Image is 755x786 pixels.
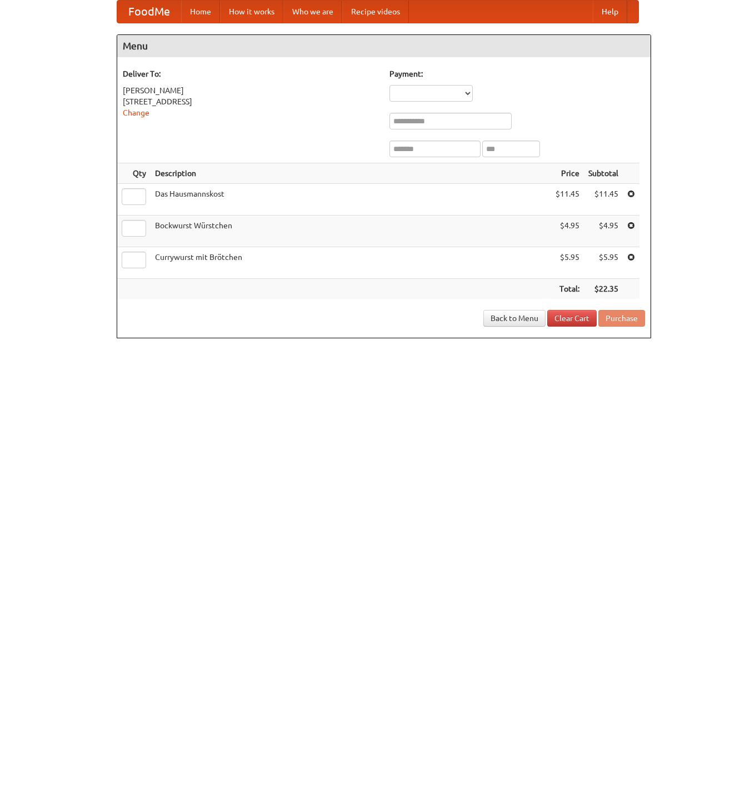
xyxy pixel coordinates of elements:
[123,108,149,117] a: Change
[584,184,623,216] td: $11.45
[593,1,627,23] a: Help
[584,163,623,184] th: Subtotal
[123,68,378,79] h5: Deliver To:
[117,163,151,184] th: Qty
[483,310,546,327] a: Back to Menu
[584,216,623,247] td: $4.95
[117,35,651,57] h4: Menu
[151,184,551,216] td: Das Hausmannskost
[584,279,623,299] th: $22.35
[181,1,220,23] a: Home
[151,247,551,279] td: Currywurst mit Brötchen
[283,1,342,23] a: Who we are
[389,68,645,79] h5: Payment:
[598,310,645,327] button: Purchase
[342,1,409,23] a: Recipe videos
[547,310,597,327] a: Clear Cart
[151,163,551,184] th: Description
[551,184,584,216] td: $11.45
[117,1,181,23] a: FoodMe
[220,1,283,23] a: How it works
[123,85,378,96] div: [PERSON_NAME]
[551,216,584,247] td: $4.95
[551,163,584,184] th: Price
[551,247,584,279] td: $5.95
[584,247,623,279] td: $5.95
[123,96,378,107] div: [STREET_ADDRESS]
[151,216,551,247] td: Bockwurst Würstchen
[551,279,584,299] th: Total:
